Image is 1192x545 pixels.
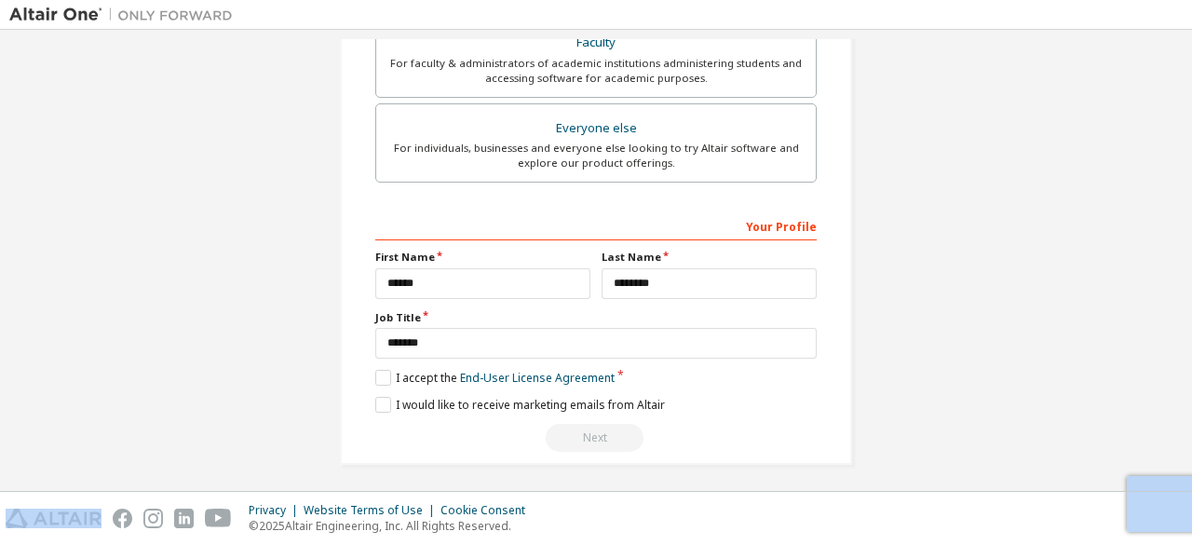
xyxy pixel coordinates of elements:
[249,503,304,518] div: Privacy
[375,211,817,240] div: Your Profile
[9,6,242,24] img: Altair One
[602,250,817,265] label: Last Name
[387,56,805,86] div: For faculty & administrators of academic institutions administering students and accessing softwa...
[375,424,817,452] div: Fix issues to continue
[375,250,590,265] label: First Name
[375,370,615,386] label: I accept the
[387,116,805,142] div: Everyone else
[113,509,132,528] img: facebook.svg
[249,518,536,534] p: © 2025 Altair Engineering, Inc. All Rights Reserved.
[375,310,817,325] label: Job Title
[387,141,805,170] div: For individuals, businesses and everyone else looking to try Altair software and explore our prod...
[375,397,665,413] label: I would like to receive marketing emails from Altair
[304,503,440,518] div: Website Terms of Use
[143,509,163,528] img: instagram.svg
[205,509,232,528] img: youtube.svg
[174,509,194,528] img: linkedin.svg
[460,370,615,386] a: End-User License Agreement
[440,503,536,518] div: Cookie Consent
[387,30,805,56] div: Faculty
[6,509,102,528] img: altair_logo.svg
